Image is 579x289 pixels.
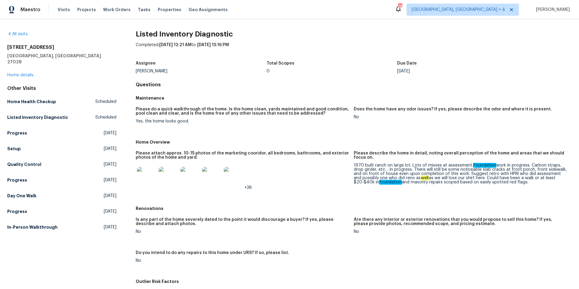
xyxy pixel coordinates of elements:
h5: Home Health Checkup [7,99,56,105]
h2: Listed Inventory Diagnostic [136,31,572,37]
span: Visits [58,7,70,13]
h5: Progress [7,130,27,136]
span: Scheduled [95,114,116,120]
em: well [421,176,429,180]
span: Scheduled [95,99,116,105]
span: [DATE] [104,193,116,199]
a: Setup[DATE] [7,143,116,154]
h5: Renovations [136,205,572,211]
h5: Please do a quick walkthrough of the home. Is the home clean, yards maintained and good condition... [136,107,349,116]
div: No [354,115,567,119]
h5: Maintenance [136,95,572,101]
span: Tasks [138,8,150,12]
div: [DATE] [397,69,528,73]
h5: Progress [7,208,27,214]
span: [DATE] [104,130,116,136]
h5: Progress [7,177,27,183]
h5: Please describe the home in detail, noting overall perception of the home and areas that we shoul... [354,151,567,160]
a: Home details [7,73,33,77]
h5: Are there any interior or exterior renovations that you would propose to sell this home? If yes, ... [354,218,567,226]
div: Other Visits [7,85,116,91]
a: Progress[DATE] [7,175,116,186]
span: [DATE] [104,224,116,230]
div: Completed: to [136,42,572,58]
div: No [354,230,567,234]
div: 135 [398,4,402,10]
h5: Does the home have any odor issues? If yes, please describe the odor and where it is present. [354,107,552,111]
a: Home Health CheckupScheduled [7,96,116,107]
a: Day One Walk[DATE] [7,190,116,201]
h4: Questions [136,82,572,88]
span: +38 [244,186,252,190]
h5: Assignee [136,61,156,65]
span: Properties [158,7,181,13]
a: Listed Inventory DiagnosticScheduled [7,112,116,123]
em: foundation [379,180,402,185]
h5: Do you intend to do any repairs to this home under URS? If so, please list. [136,251,289,255]
h5: Home Overview [136,139,572,145]
h5: Quality Control [7,161,41,167]
span: [DATE] [104,177,116,183]
span: Maestro [21,7,40,13]
h5: Outlier Risk Factors [136,278,572,284]
h5: In-Person Walkthrough [7,224,58,230]
span: [DATE] 13:16 PM [197,43,229,47]
h5: Please attach approx. 10-15 photos of the marketing cooridor, all bedrooms, bathrooms, and exteri... [136,151,349,160]
a: Progress[DATE] [7,128,116,138]
div: [PERSON_NAME] [136,69,267,73]
a: Quality Control[DATE] [7,159,116,170]
h5: Due Date [397,61,417,65]
h5: Total Scopes [267,61,294,65]
a: Progress[DATE] [7,206,116,217]
em: Foundation [473,163,496,168]
div: 0 [267,69,397,73]
h5: Is any part of the home severely dated to the point it would discourage a buyer? If yes, please d... [136,218,349,226]
h5: Day One Walk [7,193,36,199]
span: [DATE] [104,146,116,152]
span: Projects [77,7,96,13]
span: Geo Assignments [188,7,228,13]
h2: [STREET_ADDRESS] [7,44,116,50]
a: In-Person Walkthrough[DATE] [7,222,116,233]
div: 1970 built ranch on large lot. Lots of misses at assessment. work in progress. Carbon straps, dro... [354,163,567,184]
span: Work Orders [103,7,131,13]
h5: Listed Inventory Diagnostic [7,114,68,120]
span: [DATE] [104,208,116,214]
span: [PERSON_NAME] [533,7,570,13]
h5: Setup [7,146,21,152]
span: [GEOGRAPHIC_DATA], [GEOGRAPHIC_DATA] + 4 [412,7,505,13]
span: [DATE] [104,161,116,167]
div: No [136,259,349,263]
h5: [GEOGRAPHIC_DATA], [GEOGRAPHIC_DATA] 27028 [7,53,116,65]
div: Yes, the home looks good. [136,119,349,123]
a: All visits [7,32,28,36]
div: No [136,230,349,234]
span: [DATE] 12:21 AM [159,43,191,47]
